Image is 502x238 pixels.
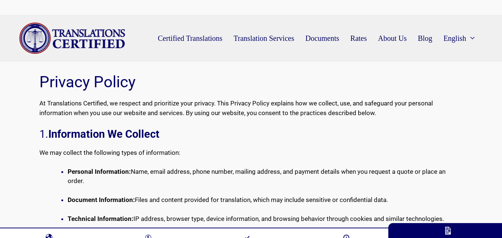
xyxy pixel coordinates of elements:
[443,35,466,41] span: English
[438,29,483,48] a: English
[412,30,438,47] a: Blog
[39,148,463,158] p: We may collect the following types of information:
[68,215,133,222] strong: Technical Information:
[68,214,463,224] li: IP address, browser type, device information, and browsing behavior through cookies and similar t...
[68,168,131,175] strong: Personal Information:
[39,128,463,141] h3: 1.
[372,30,412,47] a: About Us
[126,29,483,48] nav: Primary
[68,195,463,205] li: Files and content provided for translation, which may include sensitive or confidential data.
[39,73,463,91] h1: Privacy Policy
[68,196,135,203] strong: Document Information:
[19,22,126,54] img: Translations Certified
[300,30,345,47] a: Documents
[228,30,300,47] a: Translation Services
[345,30,372,47] a: Rates
[152,30,228,47] a: Certified Translations
[39,99,463,118] p: At Translations Certified, we respect and prioritize your privacy. This Privacy Policy explains h...
[48,128,159,140] strong: Information We Collect
[68,167,463,186] li: Name, email address, phone number, mailing address, and payment details when you request a quote ...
